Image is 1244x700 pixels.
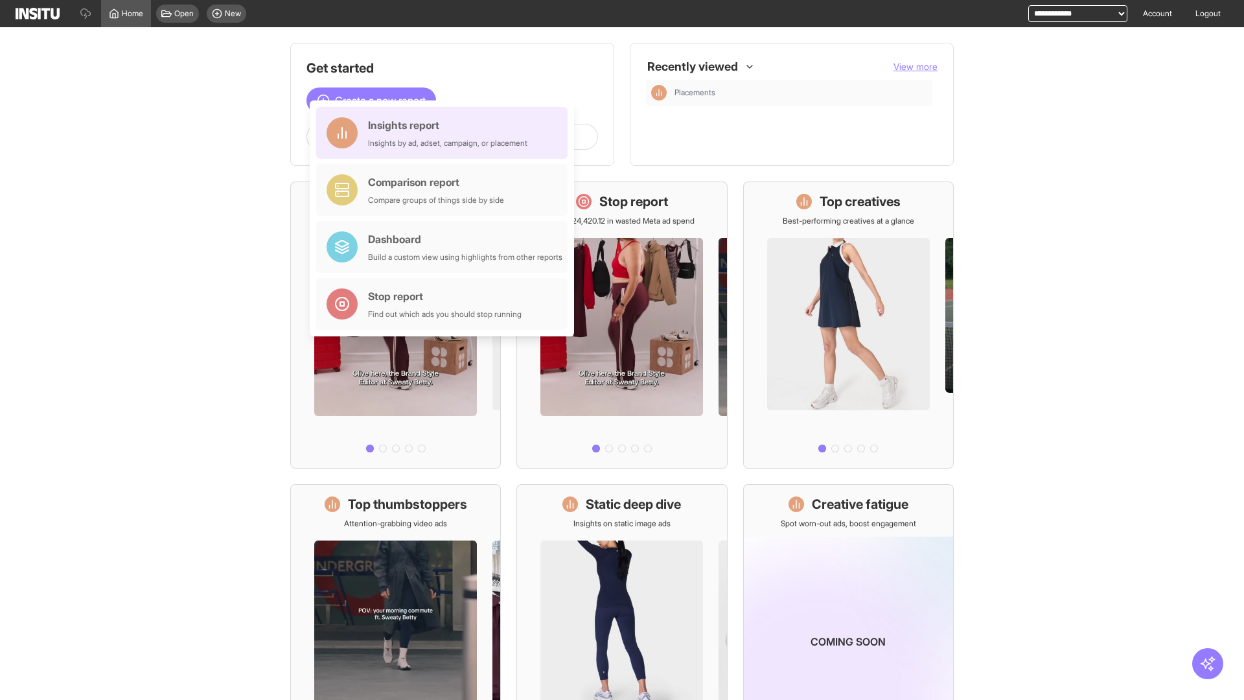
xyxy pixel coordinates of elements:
div: Insights report [368,117,527,133]
span: Placements [674,87,715,98]
p: Best-performing creatives at a glance [783,216,914,226]
span: Home [122,8,143,19]
span: New [225,8,241,19]
h1: Top thumbstoppers [348,495,467,513]
a: Stop reportSave £24,420.12 in wasted Meta ad spend [516,181,727,469]
p: Save £24,420.12 in wasted Meta ad spend [549,216,695,226]
div: Dashboard [368,231,562,247]
div: Stop report [368,288,522,304]
button: View more [893,60,938,73]
a: Top creativesBest-performing creatives at a glance [743,181,954,469]
p: Attention-grabbing video ads [344,519,447,529]
a: What's live nowSee all active ads instantly [290,181,501,469]
span: Create a new report [335,93,426,108]
button: Create a new report [306,87,436,113]
div: Comparison report [368,174,504,190]
div: Build a custom view using highlights from other reports [368,252,562,262]
h1: Static deep dive [586,495,681,513]
p: Insights on static image ads [573,519,671,529]
h1: Stop report [599,192,668,211]
div: Compare groups of things side by side [368,195,504,205]
h1: Get started [306,59,598,77]
div: Insights by ad, adset, campaign, or placement [368,138,527,148]
div: Find out which ads you should stop running [368,309,522,320]
span: View more [893,61,938,72]
span: Open [174,8,194,19]
div: Insights [651,85,667,100]
span: Placements [674,87,927,98]
h1: Top creatives [820,192,901,211]
img: Logo [16,8,60,19]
